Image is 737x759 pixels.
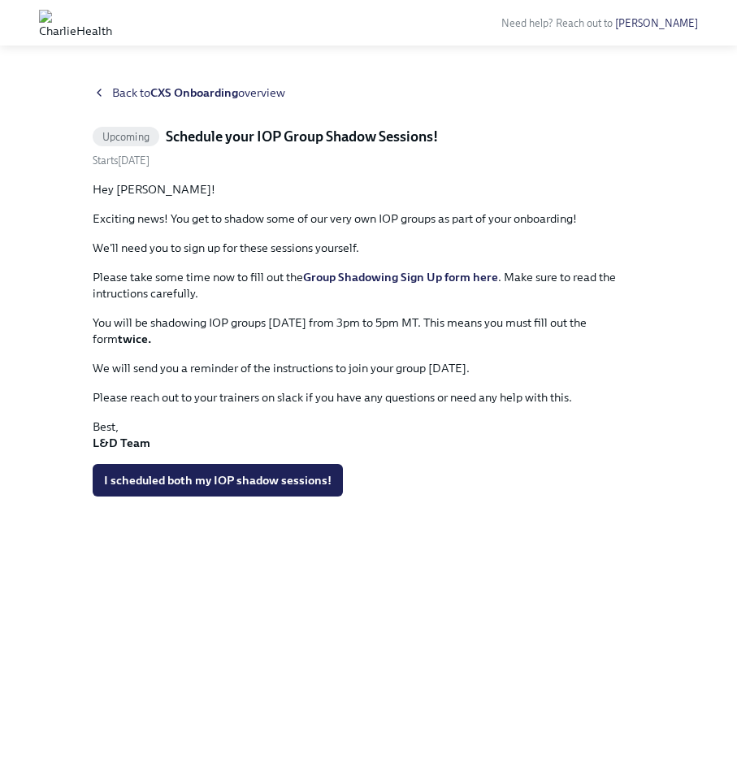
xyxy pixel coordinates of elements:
span: Upcoming [93,131,160,143]
p: Hey [PERSON_NAME]! [93,181,645,197]
a: [PERSON_NAME] [615,17,698,29]
p: We'll need you to sign up for these sessions yourself. [93,240,645,256]
strong: twice. [118,332,151,346]
a: Back toCXS Onboardingoverview [93,85,645,101]
p: We will send you a reminder of the instructions to join your group [DATE]. [93,360,645,376]
button: I scheduled both my IOP shadow sessions! [93,464,343,497]
p: You will be shadowing IOP groups [DATE] from 3pm to 5pm MT. This means you must fill out the form [93,314,645,347]
strong: CXS Onboarding [150,85,238,100]
span: Back to overview [112,85,285,101]
p: Please reach out to your trainers on slack if you have any questions or need any help with this. [93,389,645,406]
strong: L&D Team [93,436,150,450]
p: Exciting news! You get to shadow some of our very own IOP groups as part of your onboarding! [93,210,645,227]
p: Please take some time now to fill out the . Make sure to read the intructions carefully. [93,269,645,301]
a: Group Shadowing Sign Up form here [303,270,498,284]
p: Best, [93,419,645,451]
span: I scheduled both my IOP shadow sessions! [104,472,332,488]
img: CharlieHealth [39,10,112,36]
span: Need help? Reach out to [501,17,698,29]
span: Thursday, August 28th 2025, 10:00 am [93,154,150,167]
h5: Schedule your IOP Group Shadow Sessions! [166,127,438,146]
